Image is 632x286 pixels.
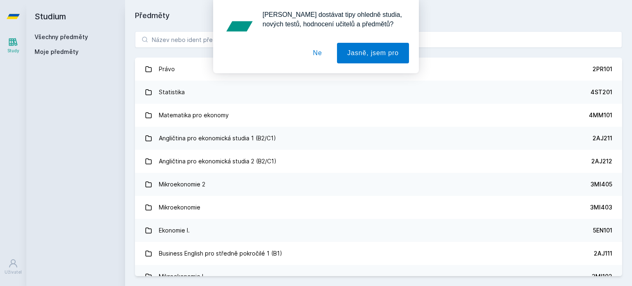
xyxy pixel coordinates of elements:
[135,127,622,150] a: Angličtina pro ekonomická studia 1 (B2/C1) 2AJ211
[159,130,276,146] div: Angličtina pro ekonomická studia 1 (B2/C1)
[256,10,409,29] div: [PERSON_NAME] dostávat tipy ohledně studia, nových testů, hodnocení učitelů a předmětů?
[594,249,612,258] div: 2AJ111
[589,111,612,119] div: 4MM101
[135,173,622,196] a: Mikroekonomie 2 3MI405
[159,222,190,239] div: Ekonomie I.
[592,134,612,142] div: 2AJ211
[135,150,622,173] a: Angličtina pro ekonomická studia 2 (B2/C1) 2AJ212
[590,203,612,212] div: 3MI403
[2,254,25,279] a: Uživatel
[159,245,282,262] div: Business English pro středně pokročilé 1 (B1)
[590,180,612,188] div: 3MI405
[593,226,612,235] div: 5EN101
[223,10,256,43] img: notification icon
[159,268,203,285] div: Mikroekonomie I
[159,107,229,123] div: Matematika pro ekonomy
[135,242,622,265] a: Business English pro středně pokročilé 1 (B1) 2AJ111
[159,84,185,100] div: Statistika
[303,43,332,63] button: Ne
[159,176,205,193] div: Mikroekonomie 2
[591,157,612,165] div: 2AJ212
[135,104,622,127] a: Matematika pro ekonomy 4MM101
[337,43,409,63] button: Jasně, jsem pro
[159,153,276,170] div: Angličtina pro ekonomická studia 2 (B2/C1)
[135,81,622,104] a: Statistika 4ST201
[590,88,612,96] div: 4ST201
[5,269,22,275] div: Uživatel
[135,196,622,219] a: Mikroekonomie 3MI403
[135,219,622,242] a: Ekonomie I. 5EN101
[159,199,200,216] div: Mikroekonomie
[592,272,612,281] div: 3MI102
